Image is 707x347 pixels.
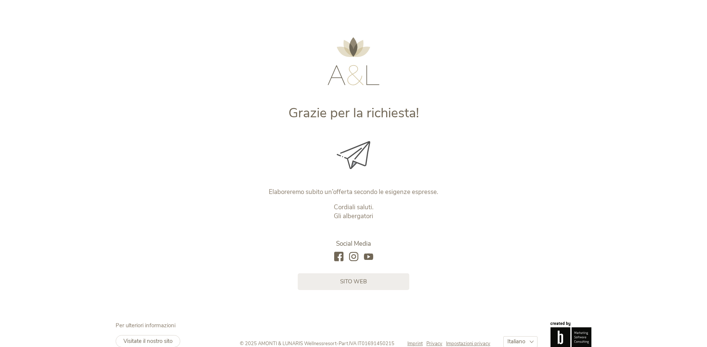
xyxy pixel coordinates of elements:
a: Privacy [426,340,446,347]
span: Part.IVA IT01691450215 [339,340,394,347]
a: Imprint [407,340,426,347]
p: Elaboreremo subito un’offerta secondo le esigenze espresse. [198,188,509,197]
span: sito web [340,278,367,286]
span: - [336,340,339,347]
span: Imprint [407,340,423,347]
img: Brandnamic GmbH | Leading Hospitality Solutions [551,322,591,347]
span: © 2025 AMONTI & LUNARIS Wellnessresort [240,340,336,347]
p: Cordiali saluti. Gli albergatori [198,203,509,221]
a: Impostazioni privacy [446,340,490,347]
span: Grazie per la richiesta! [288,104,419,122]
a: youtube [364,252,373,262]
span: Per ulteriori informazioni [116,322,175,329]
a: facebook [334,252,343,262]
a: sito web [298,273,409,290]
span: Visitate il nostro sito [123,337,172,345]
a: instagram [349,252,358,262]
img: Grazie per la richiesta! [337,141,370,169]
span: Privacy [426,340,442,347]
span: Social Media [336,239,371,248]
img: AMONTI & LUNARIS Wellnessresort [327,37,380,85]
